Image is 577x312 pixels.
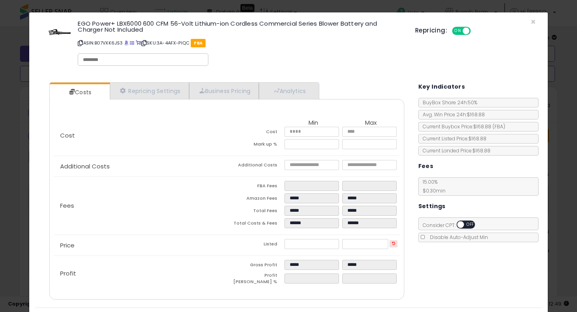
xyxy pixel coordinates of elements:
p: Additional Costs [54,163,227,170]
th: Min [284,120,342,127]
td: Additional Costs [227,160,284,172]
td: Total Costs & Fees [227,218,284,231]
td: Listed [227,239,284,251]
a: Costs [50,84,109,100]
td: Total Fees [227,206,284,218]
td: Cost [227,127,284,139]
h5: Repricing: [415,27,447,34]
td: Gross Profit [227,260,284,272]
span: Consider CPT: [419,222,486,229]
a: Repricing Settings [110,83,189,99]
p: ASIN: B07VXK6JS3 | SKU: 3A-4AFX-PIQC [78,36,403,49]
td: Mark up % [227,139,284,152]
h5: Key Indicators [418,82,465,92]
span: Current Landed Price: $168.88 [419,147,490,154]
span: ON [453,28,463,34]
span: Avg. Win Price 24h: $168.88 [419,111,485,118]
a: Analytics [259,83,318,99]
span: FBA [191,39,206,47]
span: Current Buybox Price: [419,123,505,130]
span: Current Listed Price: $168.88 [419,135,486,142]
span: $0.30 min [419,187,446,194]
span: OFF [464,221,477,228]
h5: Settings [418,201,446,211]
img: 31Uv0OdBsYL._SL60_.jpg [47,20,71,45]
span: Disable Auto-Adjust Min [426,234,488,241]
h3: EGO Power+ LBX6000 600 CFM 56-Volt Lithium-ion Cordless Commercial Series Blower Battery and Char... [78,20,403,32]
th: Max [342,120,400,127]
p: Price [54,242,227,249]
p: Fees [54,203,227,209]
span: BuyBox Share 24h: 50% [419,99,477,106]
a: Business Pricing [189,83,259,99]
p: Cost [54,132,227,139]
span: 15.00 % [419,178,446,194]
span: $168.88 [473,123,505,130]
td: Profit [PERSON_NAME] % [227,272,284,287]
a: All offer listings [130,40,134,46]
span: × [531,16,536,28]
td: Amazon Fees [227,193,284,206]
td: FBA Fees [227,181,284,193]
span: ( FBA ) [492,123,505,130]
p: Profit [54,270,227,277]
span: OFF [470,28,482,34]
h5: Fees [418,161,434,171]
a: Your listing only [136,40,140,46]
a: BuyBox page [124,40,129,46]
